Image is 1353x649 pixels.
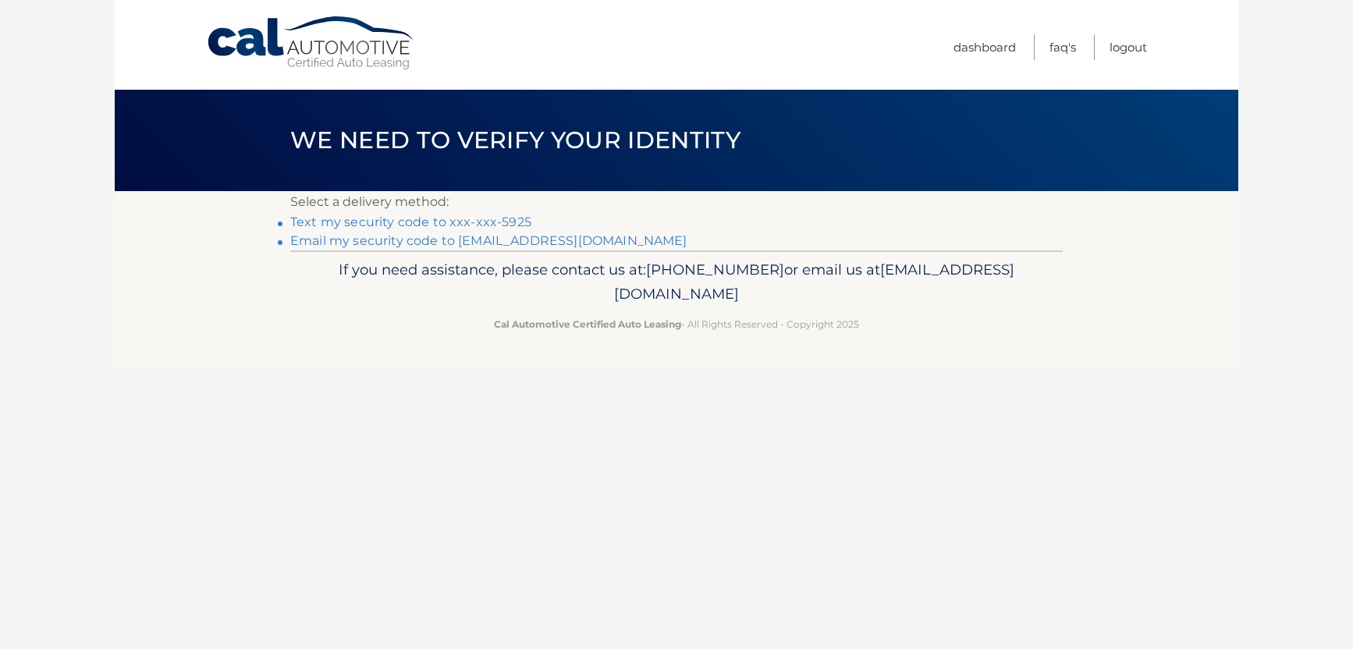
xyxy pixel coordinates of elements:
[953,34,1016,60] a: Dashboard
[300,257,1053,307] p: If you need assistance, please contact us at: or email us at
[290,191,1063,213] p: Select a delivery method:
[290,126,740,154] span: We need to verify your identity
[300,316,1053,332] p: - All Rights Reserved - Copyright 2025
[494,318,681,330] strong: Cal Automotive Certified Auto Leasing
[290,215,531,229] a: Text my security code to xxx-xxx-5925
[646,261,784,278] span: [PHONE_NUMBER]
[1049,34,1076,60] a: FAQ's
[290,233,687,248] a: Email my security code to [EMAIL_ADDRESS][DOMAIN_NAME]
[1110,34,1147,60] a: Logout
[206,16,417,71] a: Cal Automotive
